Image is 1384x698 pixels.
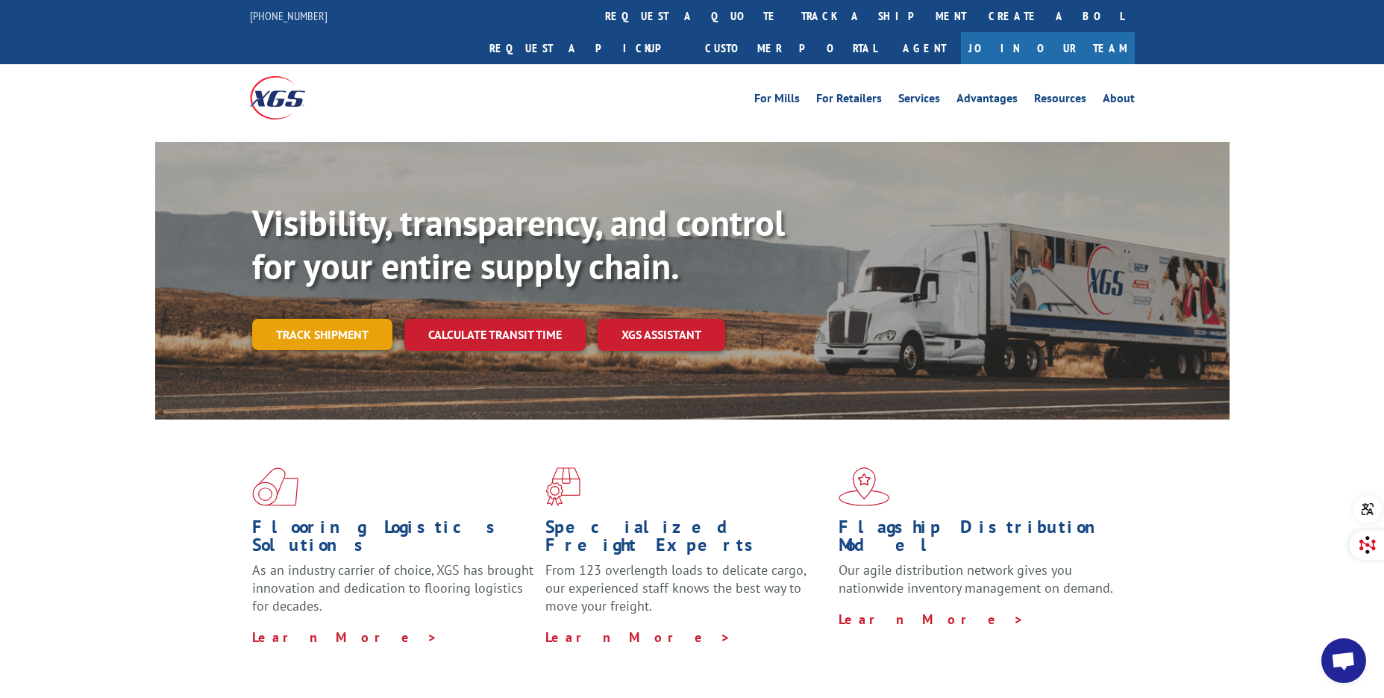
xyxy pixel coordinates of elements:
[839,518,1121,561] h1: Flagship Distribution Model
[545,467,580,506] img: xgs-icon-focused-on-flooring-red
[252,561,533,614] span: As an industry carrier of choice, XGS has brought innovation and dedication to flooring logistics...
[956,93,1018,109] a: Advantages
[545,561,827,628] p: From 123 overlength loads to delicate cargo, our experienced staff knows the best way to move you...
[598,319,725,351] a: XGS ASSISTANT
[839,611,1024,628] a: Learn More >
[250,8,328,23] a: [PHONE_NUMBER]
[1103,93,1135,109] a: About
[252,319,392,350] a: Track shipment
[404,319,586,351] a: Calculate transit time
[252,629,438,646] a: Learn More >
[252,518,534,561] h1: Flooring Logistics Solutions
[816,93,882,109] a: For Retailers
[252,199,785,289] b: Visibility, transparency, and control for your entire supply chain.
[1321,638,1366,683] div: Open chat
[839,467,890,506] img: xgs-icon-flagship-distribution-model-red
[545,518,827,561] h1: Specialized Freight Experts
[839,561,1113,596] span: Our agile distribution network gives you nationwide inventory management on demand.
[888,32,961,64] a: Agent
[961,32,1135,64] a: Join Our Team
[898,93,940,109] a: Services
[694,32,888,64] a: Customer Portal
[754,93,800,109] a: For Mills
[545,629,731,646] a: Learn More >
[478,32,694,64] a: Request a pickup
[252,467,298,506] img: xgs-icon-total-supply-chain-intelligence-red
[1034,93,1086,109] a: Resources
